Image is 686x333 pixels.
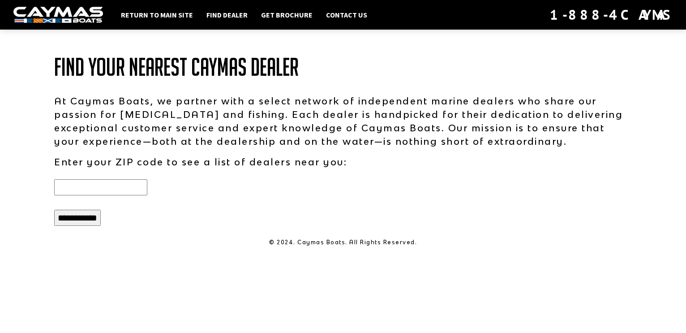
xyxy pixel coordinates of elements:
p: © 2024. Caymas Boats. All Rights Reserved. [54,238,632,247]
h1: Find Your Nearest Caymas Dealer [54,54,632,81]
a: Find Dealer [202,9,252,21]
img: white-logo-c9c8dbefe5ff5ceceb0f0178aa75bf4bb51f6bca0971e226c86eb53dfe498488.png [13,7,103,23]
p: At Caymas Boats, we partner with a select network of independent marine dealers who share our pas... [54,94,632,148]
a: Get Brochure [257,9,317,21]
div: 1-888-4CAYMAS [550,5,673,25]
p: Enter your ZIP code to see a list of dealers near you: [54,155,632,169]
a: Return to main site [116,9,197,21]
a: Contact Us [322,9,372,21]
